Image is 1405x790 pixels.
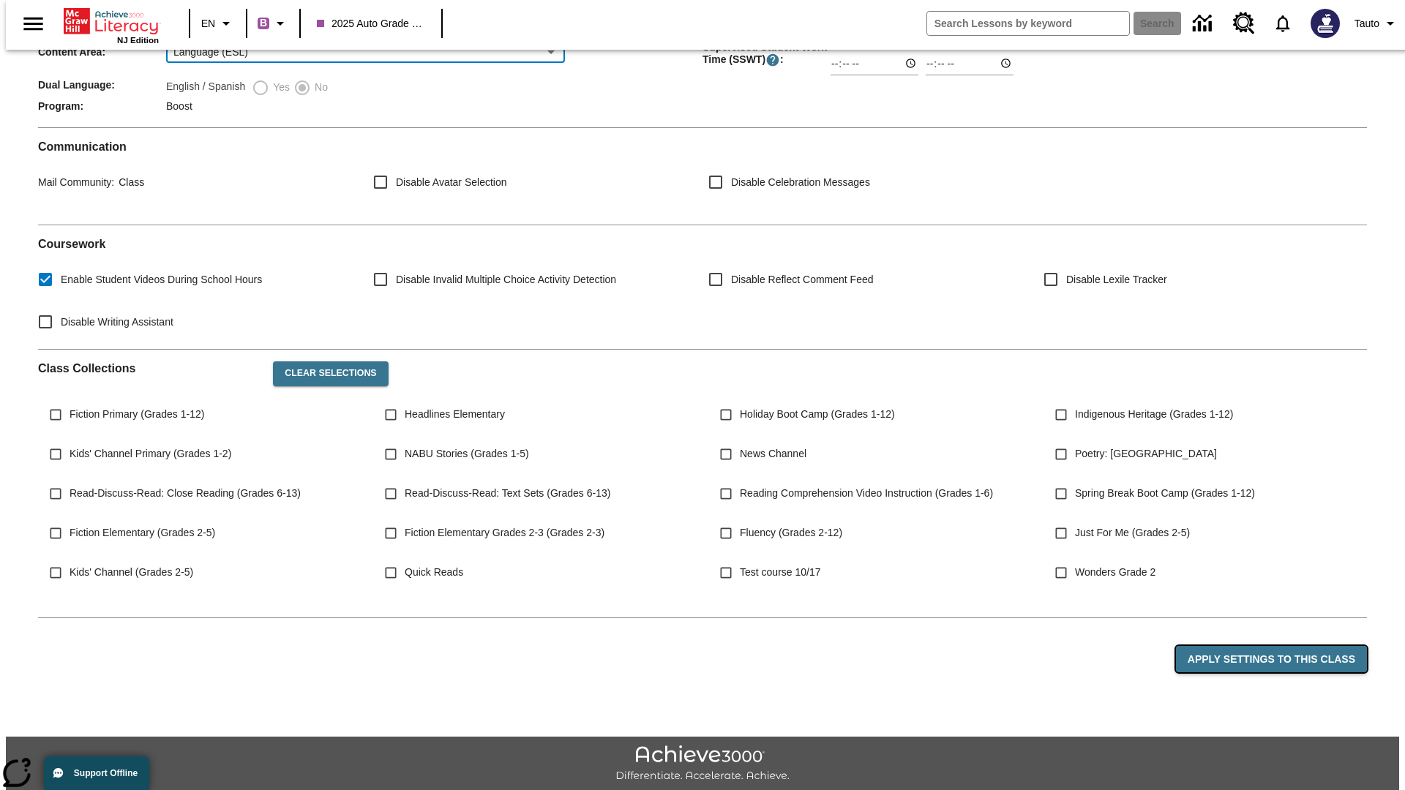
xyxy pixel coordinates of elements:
span: Program : [38,100,166,112]
span: Fiction Primary (Grades 1-12) [70,407,204,422]
span: Fluency (Grades 2-12) [740,525,842,541]
span: Disable Invalid Multiple Choice Activity Detection [396,272,616,287]
span: Kids' Channel Primary (Grades 1-2) [70,446,231,462]
a: Notifications [1264,4,1302,42]
span: Test course 10/17 [740,565,821,580]
span: Reading Comprehension Video Instruction (Grades 1-6) [740,486,993,501]
span: Dual Language : [38,79,166,91]
span: Poetry: [GEOGRAPHIC_DATA] [1075,446,1217,462]
span: Class [114,176,144,188]
span: Supervised Student Work Time (SSWT) : [702,41,831,67]
span: Content Area : [38,46,166,58]
div: Home [64,5,159,45]
button: Profile/Settings [1349,10,1405,37]
span: No [311,80,328,95]
span: Read-Discuss-Read: Close Reading (Grades 6-13) [70,486,301,501]
span: Kids' Channel (Grades 2-5) [70,565,193,580]
span: Headlines Elementary [405,407,505,422]
h2: Course work [38,237,1367,251]
span: Read-Discuss-Read: Text Sets (Grades 6-13) [405,486,610,501]
span: Boost [166,100,192,112]
span: NJSLA-ELA Smart (Grade 3) [740,604,871,620]
span: B [260,14,267,32]
div: Language (ESL) [166,41,565,63]
label: End Time [926,39,960,50]
div: Class Collections [38,350,1367,606]
span: Wonders Grade 3 [1075,604,1155,620]
span: Indigenous Heritage (Grades 1-12) [1075,407,1233,422]
span: NJ Edition [117,36,159,45]
button: Apply Settings to this Class [1176,646,1367,673]
span: Just For Me (Grades 2-5) [1075,525,1190,541]
span: Tauto [1355,16,1379,31]
span: Wonders Grade 2 [1075,565,1155,580]
button: Select a new avatar [1302,4,1349,42]
h2: Communication [38,140,1367,154]
button: Clear Selections [273,361,388,386]
span: Disable Avatar Selection [396,175,507,190]
button: Open side menu [12,2,55,45]
span: Enable Student Videos During School Hours [61,272,262,287]
span: Mail Community : [38,176,114,188]
span: Yes [269,80,290,95]
span: EN [201,16,215,31]
label: Start Time [831,39,868,50]
img: Achieve3000 Differentiate Accelerate Achieve [615,745,790,783]
label: English / Spanish [166,79,245,97]
span: Spring Break Boot Camp (Grades 1-12) [1075,486,1255,501]
div: Communication [38,140,1367,213]
span: Disable Writing Assistant [61,315,173,330]
span: Quick Reads [405,565,463,580]
span: Fiction Elementary (Grades 2-5) [70,525,215,541]
div: Coursework [38,237,1367,337]
span: Disable Celebration Messages [731,175,870,190]
button: Language: EN, Select a language [195,10,241,37]
div: Class/Program Information [38,2,1367,116]
span: NJSLA-ELA Prep Boot Camp (Grade 3) [405,604,584,620]
button: Boost Class color is purple. Change class color [252,10,295,37]
span: Support Offline [74,768,138,778]
span: NABU Stories (Grades 1-5) [405,446,529,462]
span: WordStudio 2-5 (Grades 2-5) [70,604,201,620]
span: 2025 Auto Grade 1 C [317,16,425,31]
span: Disable Reflect Comment Feed [731,272,874,287]
span: Holiday Boot Camp (Grades 1-12) [740,407,895,422]
a: Data Center [1184,4,1224,44]
span: News Channel [740,446,806,462]
h2: Class Collections [38,361,261,375]
button: Support Offline [44,756,149,790]
span: Disable Lexile Tracker [1066,272,1167,287]
a: Home [64,7,159,36]
span: Fiction Elementary Grades 2-3 (Grades 2-3) [405,525,604,541]
img: Avatar [1311,9,1340,38]
a: Resource Center, Will open in new tab [1224,4,1264,43]
input: search field [927,12,1129,35]
button: Supervised Student Work Time is the timeframe when students can take LevelSet and when lessons ar... [765,53,780,67]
